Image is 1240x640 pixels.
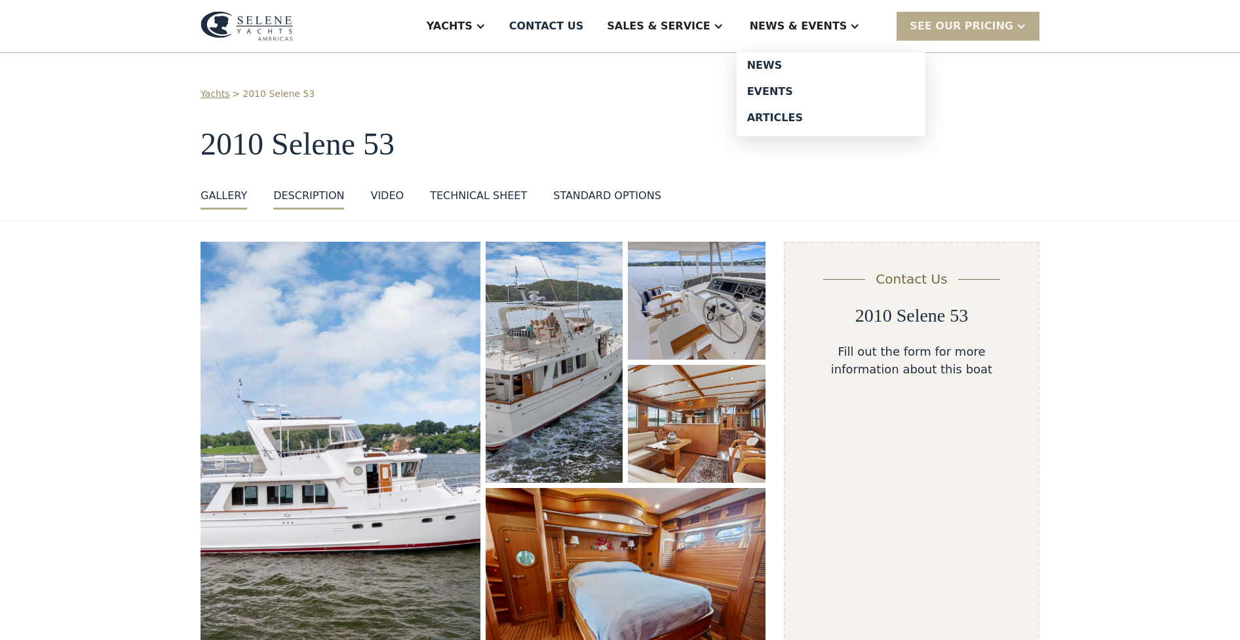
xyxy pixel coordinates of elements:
[737,105,925,131] a: Articles
[201,188,247,204] div: GALLERY
[201,188,247,210] a: GALLERY
[273,188,344,204] div: DESCRIPTION
[201,127,1039,162] h1: 2010 Selene 53
[628,365,765,483] a: open lightbox
[876,269,947,289] div: Contact Us
[806,343,1017,378] div: Fill out the form for more information about this boat
[750,18,847,34] div: News & EVENTS
[747,113,915,123] div: Articles
[737,52,925,136] nav: News & EVENTS
[427,18,473,34] div: Yachts
[737,79,925,105] a: Events
[607,18,710,34] div: Sales & Service
[628,242,765,360] a: open lightbox
[553,188,661,204] div: STANDARD OPTIONS
[430,188,527,204] div: TECHNICAL SHEET
[855,305,969,327] h2: 2010 Selene 53
[430,188,527,210] a: TECHNICAL SHEET
[737,52,925,79] a: News
[273,188,344,210] a: DESCRIPTION
[233,87,241,101] div: >
[370,188,404,210] a: VIDEO
[910,18,1013,34] div: SEE Our Pricing
[242,87,315,101] a: 2010 Selene 53
[201,11,293,41] img: logo
[747,86,915,97] div: Events
[370,188,404,204] div: VIDEO
[509,18,584,34] div: Contact US
[897,12,1039,40] div: SEE Our Pricing
[747,60,915,71] div: News
[201,87,230,101] a: Yachts
[486,242,623,483] a: open lightbox
[553,188,661,210] a: STANDARD OPTIONS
